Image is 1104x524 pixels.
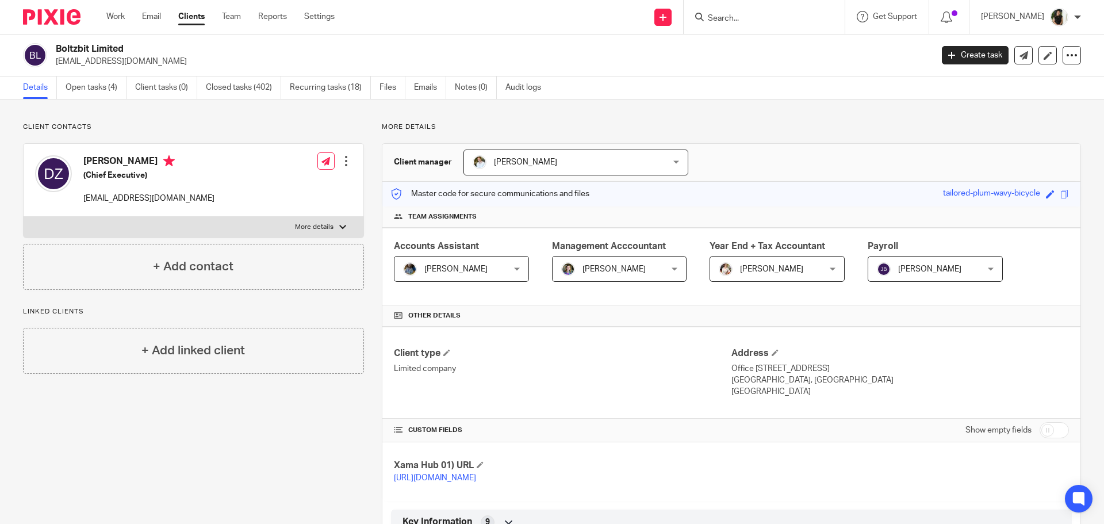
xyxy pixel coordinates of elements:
h4: + Add linked client [141,342,245,359]
p: [PERSON_NAME] [981,11,1044,22]
img: sarah-royle.jpg [473,155,486,169]
span: Management Acccountant [552,242,666,251]
a: Details [23,77,57,99]
p: Limited company [394,363,731,374]
a: Emails [414,77,446,99]
p: [EMAIL_ADDRESS][DOMAIN_NAME] [83,193,214,204]
p: [GEOGRAPHIC_DATA] [731,386,1069,397]
a: Recurring tasks (18) [290,77,371,99]
input: Search [707,14,810,24]
a: [URL][DOMAIN_NAME] [394,474,476,482]
div: tailored-plum-wavy-bicycle [943,188,1040,201]
a: Notes (0) [455,77,497,99]
a: Closed tasks (402) [206,77,281,99]
h5: (Chief Executive) [83,170,214,181]
img: 1530183611242%20(1).jpg [561,262,575,276]
span: Get Support [873,13,917,21]
h4: Xama Hub 01) URL [394,460,731,472]
img: Pixie [23,9,80,25]
p: [GEOGRAPHIC_DATA], [GEOGRAPHIC_DATA] [731,374,1069,386]
i: Primary [163,155,175,167]
img: Kayleigh%20Henson.jpeg [719,262,733,276]
a: Client tasks (0) [135,77,197,99]
h4: Client type [394,347,731,359]
span: Team assignments [408,212,477,221]
h4: + Add contact [153,258,233,276]
p: Client contacts [23,123,364,132]
p: [EMAIL_ADDRESS][DOMAIN_NAME] [56,56,925,67]
span: Other details [408,311,461,320]
a: Files [379,77,405,99]
img: Janice%20Tang.jpeg [1050,8,1068,26]
span: Year End + Tax Accountant [710,242,825,251]
a: Open tasks (4) [66,77,126,99]
p: Linked clients [23,307,364,316]
a: Work [106,11,125,22]
p: More details [295,223,333,232]
label: Show empty fields [965,424,1032,436]
a: Team [222,11,241,22]
h2: Boltzbit Limited [56,43,751,55]
p: Office [STREET_ADDRESS] [731,363,1069,374]
h4: CUSTOM FIELDS [394,426,731,435]
span: [PERSON_NAME] [424,265,488,273]
img: svg%3E [23,43,47,67]
a: Reports [258,11,287,22]
h3: Client manager [394,156,452,168]
span: Payroll [868,242,898,251]
p: Master code for secure communications and files [391,188,589,200]
span: [PERSON_NAME] [494,158,557,166]
a: Create task [942,46,1009,64]
a: Audit logs [505,77,550,99]
span: [PERSON_NAME] [582,265,646,273]
span: Accounts Assistant [394,242,479,251]
a: Email [142,11,161,22]
h4: Address [731,347,1069,359]
span: [PERSON_NAME] [898,265,961,273]
img: svg%3E [35,155,72,192]
img: svg%3E [877,262,891,276]
p: More details [382,123,1081,132]
img: Jaskaran%20Singh.jpeg [403,262,417,276]
a: Clients [178,11,205,22]
a: Settings [304,11,335,22]
span: [PERSON_NAME] [740,265,803,273]
h4: [PERSON_NAME] [83,155,214,170]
